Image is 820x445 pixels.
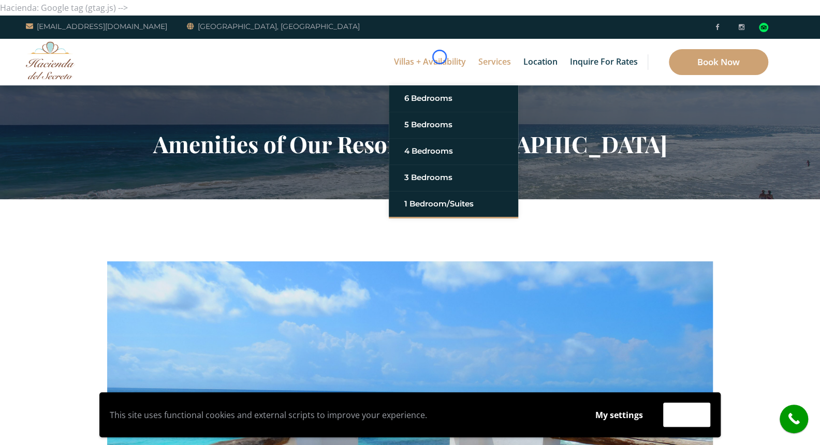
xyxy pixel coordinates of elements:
[187,20,360,33] a: [GEOGRAPHIC_DATA], [GEOGRAPHIC_DATA]
[404,195,503,213] a: 1 Bedroom/Suites
[780,405,808,433] a: call
[404,115,503,134] a: 5 Bedrooms
[669,49,768,75] a: Book Now
[782,407,806,431] i: call
[404,142,503,160] a: 4 Bedrooms
[565,39,643,85] a: Inquire for Rates
[404,89,503,108] a: 6 Bedrooms
[26,41,75,79] img: Awesome Logo
[110,407,575,423] p: This site uses functional cookies and external scripts to improve your experience.
[473,39,516,85] a: Services
[759,23,768,32] img: Tripadvisor_logomark.svg
[26,20,167,33] a: [EMAIL_ADDRESS][DOMAIN_NAME]
[404,168,503,187] a: 3 Bedrooms
[518,39,563,85] a: Location
[663,403,710,427] button: Accept
[389,39,471,85] a: Villas + Availability
[107,130,713,157] h2: Amenities of Our Resort - [GEOGRAPHIC_DATA]
[585,403,653,427] button: My settings
[759,23,768,32] div: Read traveler reviews on Tripadvisor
